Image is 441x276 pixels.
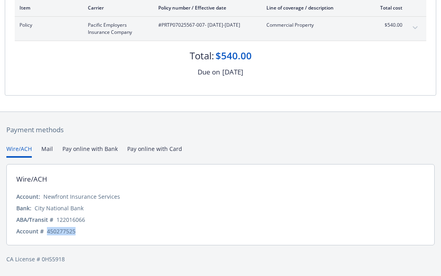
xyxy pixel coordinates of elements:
[56,215,85,224] div: 122016066
[216,49,252,63] div: $540.00
[266,4,360,11] div: Line of coverage / description
[47,227,76,235] div: 450277525
[6,145,32,158] button: Wire/ACH
[190,49,214,63] div: Total:
[127,145,182,158] button: Pay online with Card
[198,67,220,77] div: Due on
[373,22,402,29] span: $540.00
[373,4,402,11] div: Total cost
[43,192,120,201] div: Newfront Insurance Services
[158,4,254,11] div: Policy number / Effective date
[266,22,360,29] span: Commercial Property
[409,22,422,34] button: expand content
[16,227,44,235] div: Account #
[19,4,75,11] div: Item
[62,145,118,158] button: Pay online with Bank
[16,192,40,201] div: Account:
[16,204,31,212] div: Bank:
[222,67,243,77] div: [DATE]
[16,174,47,184] div: Wire/ACH
[88,4,146,11] div: Carrier
[88,22,146,36] span: Pacific Employers Insurance Company
[19,22,75,29] span: Policy
[15,17,426,41] div: PolicyPacific Employers Insurance Company#PRTP07025567-007- [DATE]-[DATE]Commercial Property$540....
[35,204,84,212] div: City National Bank
[16,215,53,224] div: ABA/Transit #
[6,255,435,263] div: CA License # 0H55918
[6,125,435,135] div: Payment methods
[158,22,254,29] span: #PRTP07025567-007 - [DATE]-[DATE]
[41,145,53,158] button: Mail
